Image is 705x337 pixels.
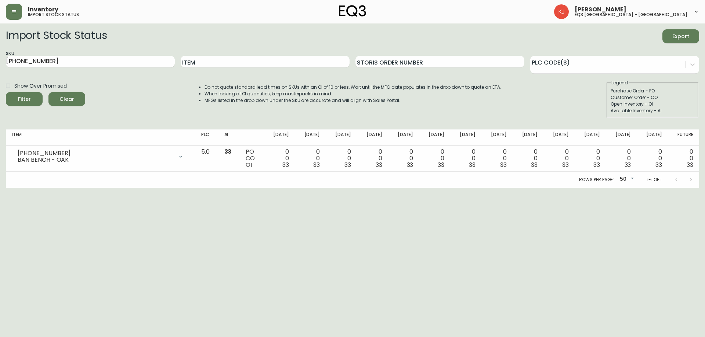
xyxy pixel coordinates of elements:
[543,129,575,146] th: [DATE]
[579,176,614,183] p: Rows per page:
[270,149,289,168] div: 0 0
[326,129,357,146] th: [DATE]
[218,129,240,146] th: AI
[28,7,58,12] span: Inventory
[674,149,693,168] div: 0 0
[655,161,662,169] span: 33
[554,4,569,19] img: 24a625d34e264d2520941288c4a55f8e
[28,12,79,17] h5: import stock status
[581,149,600,168] div: 0 0
[6,129,195,146] th: Item
[18,157,173,163] div: BAN BENCH - OAK
[575,12,687,17] h5: eq3 [GEOGRAPHIC_DATA] - [GEOGRAPHIC_DATA]
[549,149,569,168] div: 0 0
[481,129,513,146] th: [DATE]
[450,129,481,146] th: [DATE]
[438,161,444,169] span: 33
[575,7,626,12] span: [PERSON_NAME]
[205,97,501,104] li: MFGs listed in the drop down under the SKU are accurate and will align with Sales Portal.
[643,149,662,168] div: 0 0
[205,91,501,97] li: When looking at OI quantities, keep masterpacks in mind.
[531,161,538,169] span: 33
[357,129,388,146] th: [DATE]
[647,176,662,183] p: 1-1 of 1
[388,129,419,146] th: [DATE]
[12,149,189,165] div: [PHONE_NUMBER]BAN BENCH - OAK
[637,129,668,146] th: [DATE]
[246,161,252,169] span: OI
[625,161,631,169] span: 33
[593,161,600,169] span: 33
[282,161,289,169] span: 33
[687,161,693,169] span: 33
[611,101,694,107] div: Open Inventory - OI
[6,92,43,106] button: Filter
[394,149,413,168] div: 0 0
[513,129,544,146] th: [DATE]
[205,84,501,91] li: Do not quote standard lead times on SKUs with an OI of 10 or less. Wait until the MFG date popula...
[14,82,67,90] span: Show Over Promised
[518,149,538,168] div: 0 0
[606,129,637,146] th: [DATE]
[195,146,218,172] td: 5.0
[425,149,444,168] div: 0 0
[612,149,631,168] div: 0 0
[344,161,351,169] span: 33
[668,32,693,41] span: Export
[295,129,326,146] th: [DATE]
[363,149,382,168] div: 0 0
[301,149,320,168] div: 0 0
[617,173,635,186] div: 50
[456,149,476,168] div: 0 0
[469,161,476,169] span: 33
[407,161,413,169] span: 33
[562,161,569,169] span: 33
[224,147,232,156] span: 33
[54,95,79,104] span: Clear
[18,150,173,157] div: [PHONE_NUMBER]
[339,5,366,17] img: logo
[264,129,295,146] th: [DATE]
[575,129,606,146] th: [DATE]
[662,29,699,43] button: Export
[611,88,694,94] div: Purchase Order - PO
[313,161,320,169] span: 33
[611,80,629,86] legend: Legend
[195,129,218,146] th: PLC
[48,92,85,106] button: Clear
[668,129,699,146] th: Future
[500,161,507,169] span: 33
[611,94,694,101] div: Customer Order - CO
[376,161,382,169] span: 33
[487,149,507,168] div: 0 0
[419,129,450,146] th: [DATE]
[332,149,351,168] div: 0 0
[611,107,694,114] div: Available Inventory - AI
[6,29,107,43] h2: Import Stock Status
[246,149,258,168] div: PO CO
